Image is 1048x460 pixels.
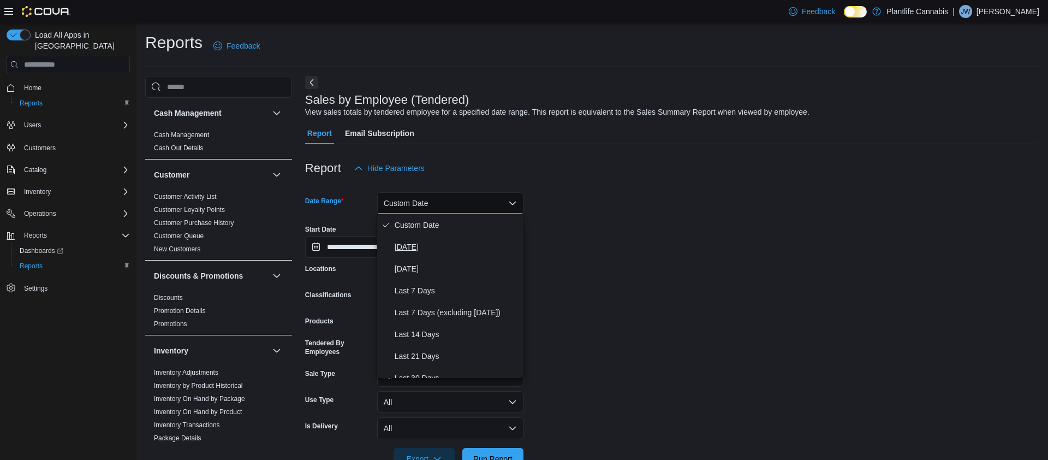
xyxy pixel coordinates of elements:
span: JW [961,5,970,18]
label: Classifications [305,291,352,299]
span: Inventory On Hand by Package [154,394,245,403]
div: View sales totals by tendered employee for a specified date range. This report is equivalent to t... [305,107,809,118]
a: Customer Purchase History [154,219,234,227]
button: Inventory [2,184,134,199]
a: Dashboards [11,243,134,258]
a: Feedback [784,1,839,22]
a: Cash Out Details [154,144,204,152]
span: Cash Management [154,131,209,139]
span: Customer Queue [154,232,204,240]
button: Discounts & Promotions [154,270,268,281]
span: Last 7 Days [395,284,519,297]
a: Package Details [154,434,201,442]
h1: Reports [145,32,203,54]
a: Customer Loyalty Points [154,206,225,214]
a: Inventory On Hand by Product [154,408,242,416]
span: Settings [20,281,130,295]
h3: Report [305,162,341,175]
span: Package Details [154,434,201,443]
span: [DATE] [395,262,519,275]
span: Inventory by Product Historical [154,381,243,390]
span: Last 14 Days [395,328,519,341]
span: Reports [20,229,130,242]
a: Inventory On Hand by Package [154,395,245,403]
span: Inventory [24,187,51,196]
button: Hide Parameters [350,157,429,179]
p: [PERSON_NAME] [976,5,1039,18]
span: Inventory Adjustments [154,368,218,377]
span: Reports [15,97,130,110]
span: Reports [15,260,130,273]
span: Settings [24,284,47,293]
span: Inventory On Hand by Product [154,408,242,416]
button: All [377,391,523,413]
input: Dark Mode [844,6,867,17]
button: Users [20,119,45,132]
span: Dashboards [15,244,130,257]
h3: Cash Management [154,108,222,119]
span: Hide Parameters [367,163,425,174]
span: [DATE] [395,240,519,253]
span: Inventory Transactions [154,421,220,429]
a: Dashboards [15,244,68,257]
a: Cash Management [154,131,209,139]
button: Inventory [270,344,283,357]
label: Is Delivery [305,422,338,430]
h3: Inventory [154,345,188,356]
button: Discounts & Promotions [270,269,283,282]
span: Load All Apps in [GEOGRAPHIC_DATA] [31,30,130,51]
button: Custom Date [377,192,523,214]
a: Inventory Adjustments [154,369,218,376]
button: Cash Management [270,107,283,120]
img: Cova [22,6,70,17]
div: Cash Management [145,128,292,159]
button: Cash Management [154,108,268,119]
span: Report [307,122,332,144]
span: Feedback [227,40,260,51]
label: Products [305,317,334,326]
label: Date Range [305,197,344,205]
a: New Customers [154,245,200,253]
span: Customer Purchase History [154,219,234,227]
span: Dashboards [20,246,63,255]
div: Customer [145,190,292,260]
label: Sale Type [305,369,335,378]
span: Reports [20,262,43,270]
span: Operations [20,207,130,220]
button: Home [2,80,134,96]
a: Home [20,81,46,95]
h3: Sales by Employee (Tendered) [305,93,469,107]
button: Operations [2,206,134,221]
button: Reports [20,229,51,242]
span: Operations [24,209,56,218]
label: Use Type [305,396,334,404]
div: Discounts & Promotions [145,291,292,335]
span: Last 7 Days (excluding [DATE]) [395,306,519,319]
nav: Complex example [7,75,130,325]
button: Settings [2,280,134,296]
span: Email Subscription [345,122,414,144]
a: Customers [20,141,60,155]
button: Customer [270,168,283,181]
span: New Customers [154,245,200,253]
button: Catalog [20,163,51,176]
a: Feedback [209,35,264,57]
button: Reports [2,228,134,243]
span: Last 30 Days [395,371,519,385]
div: Select listbox [377,214,523,378]
span: Users [24,121,41,129]
span: Customer Activity List [154,192,217,201]
button: All [377,417,523,439]
button: Operations [20,207,61,220]
button: Customers [2,139,134,155]
button: Catalog [2,162,134,178]
span: Promotion Details [154,306,206,315]
a: Settings [20,282,52,295]
span: Promotions [154,320,187,328]
a: Promotions [154,320,187,328]
span: Discounts [154,293,183,302]
span: Inventory [20,185,130,198]
span: Custom Date [395,219,519,232]
span: Reports [24,231,47,240]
